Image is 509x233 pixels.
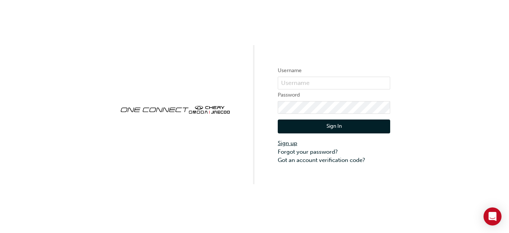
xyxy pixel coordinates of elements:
[278,77,390,89] input: Username
[278,139,390,148] a: Sign up
[278,91,390,100] label: Password
[484,207,502,225] div: Open Intercom Messenger
[278,66,390,75] label: Username
[278,156,390,165] a: Got an account verification code?
[278,148,390,156] a: Forgot your password?
[119,99,231,119] img: oneconnect
[278,120,390,134] button: Sign In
